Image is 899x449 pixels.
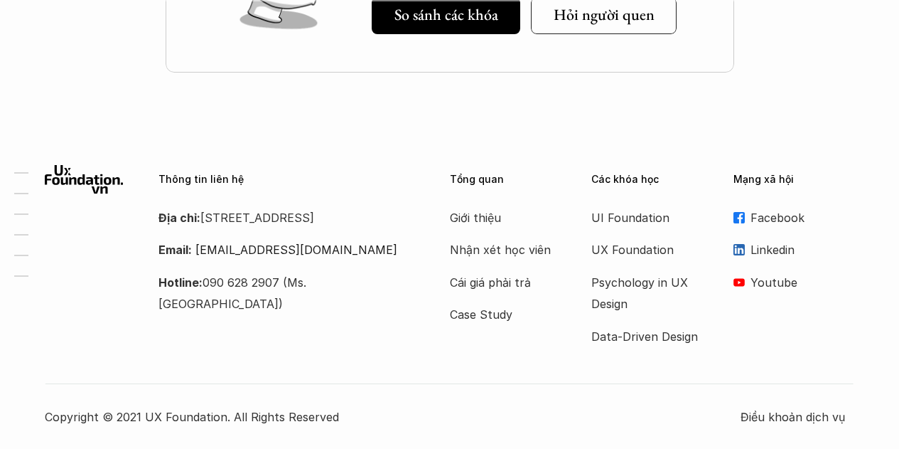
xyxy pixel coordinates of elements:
[450,174,571,186] p: Tổng quan
[450,272,564,293] a: Cái giá phải trả
[733,272,854,293] a: Youtube
[591,326,705,347] a: Data-Driven Design
[733,239,854,260] a: Linkedin
[158,207,414,228] p: [STREET_ADDRESS]
[733,207,854,228] a: Facebook
[394,6,498,24] h5: So sánh các khóa
[591,239,705,260] a: UX Foundation
[591,174,712,186] p: Các khóa học
[591,272,705,315] a: Psychology in UX Design
[158,243,192,257] strong: Email:
[750,239,854,260] p: Linkedin
[554,6,655,24] h5: Hỏi người quen
[158,272,414,315] p: 090 628 2907 (Ms. [GEOGRAPHIC_DATA])
[750,207,854,228] p: Facebook
[733,174,854,186] p: Mạng xã hội
[741,406,854,428] a: Điều khoản dịch vụ
[195,243,397,257] a: [EMAIL_ADDRESS][DOMAIN_NAME]
[450,304,564,325] a: Case Study
[450,207,564,228] a: Giới thiệu
[158,275,203,290] strong: Hotline:
[591,207,705,228] a: UI Foundation
[158,211,200,225] strong: Địa chỉ:
[158,174,414,186] p: Thông tin liên hệ
[750,272,854,293] p: Youtube
[45,406,741,428] p: Copyright © 2021 UX Foundation. All Rights Reserved
[450,239,564,260] a: Nhận xét học viên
